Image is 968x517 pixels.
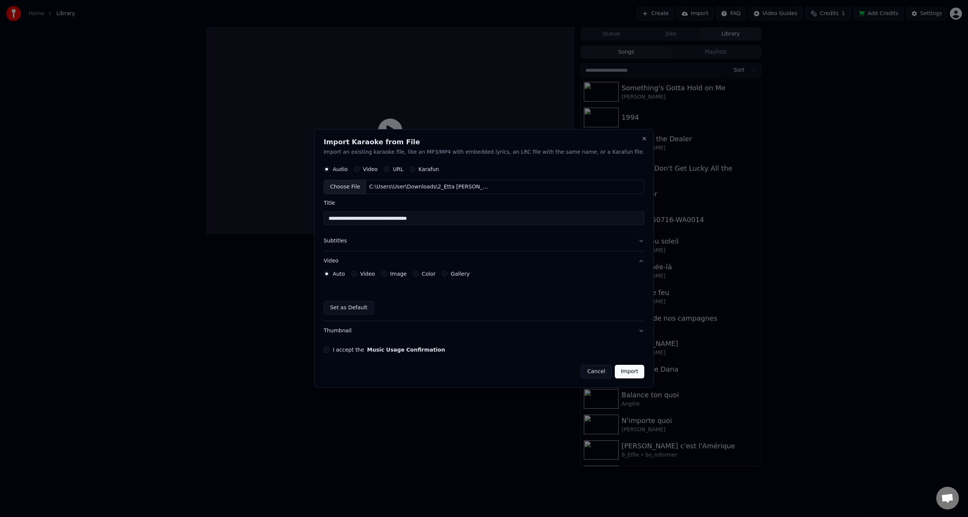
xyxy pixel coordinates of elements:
[367,347,445,352] button: I accept the
[581,365,611,378] button: Cancel
[615,365,644,378] button: Import
[366,184,495,191] div: C:\Users\User\Downloads\2_Etta [PERSON_NAME] - Something's Gotta Hold on Me_Instrumental w BV-2 (...
[451,271,470,276] label: Gallery
[324,148,644,156] p: Import an existing karaoke file, like an MP3/MP4 with embedded lyrics, an LRC file with the same ...
[360,271,375,276] label: Video
[363,167,378,172] label: Video
[324,251,644,271] button: Video
[324,231,644,251] button: Subtitles
[393,167,403,172] label: URL
[390,271,407,276] label: Image
[419,167,439,172] label: Karafun
[333,271,345,276] label: Auto
[422,271,436,276] label: Color
[324,201,644,206] label: Title
[324,301,374,315] button: Set as Default
[324,271,644,321] div: Video
[324,181,366,194] div: Choose File
[333,347,445,352] label: I accept the
[333,167,348,172] label: Audio
[324,321,644,341] button: Thumbnail
[324,139,644,145] h2: Import Karaoke from File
